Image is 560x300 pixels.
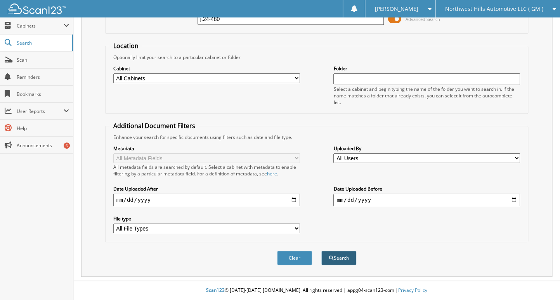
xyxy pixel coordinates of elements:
[333,186,520,192] label: Date Uploaded Before
[333,145,520,152] label: Uploaded By
[64,142,70,149] div: 6
[17,142,69,149] span: Announcements
[17,108,64,114] span: User Reports
[17,74,69,80] span: Reminders
[405,16,440,22] span: Advanced Search
[521,263,560,300] iframe: Chat Widget
[375,7,418,11] span: [PERSON_NAME]
[8,3,66,14] img: scan123-logo-white.svg
[113,164,300,177] div: All metadata fields are searched by default. Select a cabinet with metadata to enable filtering b...
[206,287,225,293] span: Scan123
[321,251,356,265] button: Search
[17,40,68,46] span: Search
[113,145,300,152] label: Metadata
[113,65,300,72] label: Cabinet
[17,125,69,132] span: Help
[277,251,312,265] button: Clear
[333,65,520,72] label: Folder
[113,215,300,222] label: File type
[267,170,277,177] a: here
[109,134,524,140] div: Enhance your search for specific documents using filters such as date and file type.
[109,54,524,61] div: Optionally limit your search to a particular cabinet or folder
[17,91,69,97] span: Bookmarks
[109,42,142,50] legend: Location
[445,7,543,11] span: Northwest Hills Automotive LLC ( GM )
[333,86,520,106] div: Select a cabinet and begin typing the name of the folder you want to search in. If the name match...
[17,23,64,29] span: Cabinets
[398,287,427,293] a: Privacy Policy
[109,121,199,130] legend: Additional Document Filters
[17,57,69,63] span: Scan
[333,194,520,206] input: end
[73,281,560,300] div: © [DATE]-[DATE] [DOMAIN_NAME]. All rights reserved | appg04-scan123-com |
[113,186,300,192] label: Date Uploaded After
[113,194,300,206] input: start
